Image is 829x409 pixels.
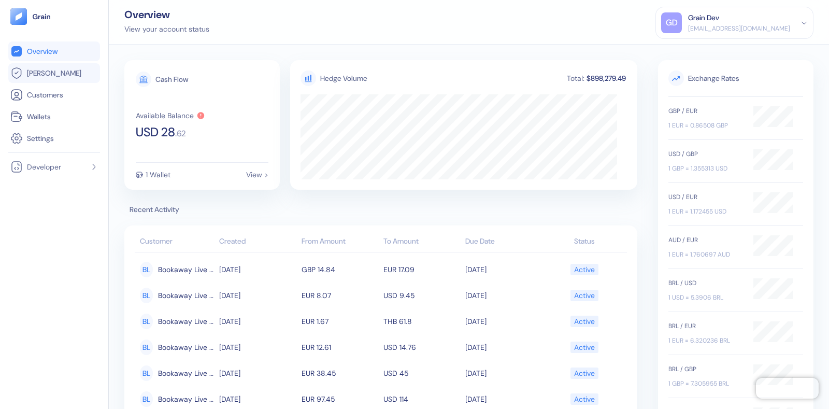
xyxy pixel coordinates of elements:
[320,73,367,84] div: Hedge Volume
[146,171,170,178] div: 1 Wallet
[140,314,153,329] div: BL
[463,334,545,360] td: [DATE]
[158,287,214,304] span: Bookaway Live Customer
[158,364,214,382] span: Bookaway Live Customer
[381,360,463,386] td: USD 45
[10,67,98,79] a: [PERSON_NAME]
[27,162,61,172] span: Developer
[10,8,27,25] img: logo-tablet-V2.svg
[217,257,298,283] td: [DATE]
[299,257,381,283] td: GBP 14.84
[668,235,743,245] div: AUD / EUR
[158,261,214,278] span: Bookaway Live Customer
[381,257,463,283] td: EUR 17.09
[574,364,595,382] div: Active
[27,90,63,100] span: Customers
[10,110,98,123] a: Wallets
[217,232,298,252] th: Created
[668,192,743,202] div: USD / EUR
[688,12,719,23] div: Grain Dev
[688,24,790,33] div: [EMAIL_ADDRESS][DOMAIN_NAME]
[668,293,743,302] div: 1 USD = 5.3906 BRL
[463,232,545,252] th: Due Date
[246,171,268,178] div: View >
[27,133,54,144] span: Settings
[299,232,381,252] th: From Amount
[299,308,381,334] td: EUR 1.67
[299,283,381,308] td: EUR 8.07
[661,12,682,33] div: GD
[135,232,217,252] th: Customer
[574,390,595,408] div: Active
[175,130,186,138] span: . 62
[463,257,545,283] td: [DATE]
[668,336,743,345] div: 1 EUR = 6.320236 BRL
[217,308,298,334] td: [DATE]
[158,313,214,330] span: Bookaway Live Customer
[381,283,463,308] td: USD 9.45
[10,132,98,145] a: Settings
[756,378,819,399] iframe: Chatra live chat
[10,45,98,58] a: Overview
[124,204,637,215] span: Recent Activity
[217,334,298,360] td: [DATE]
[140,365,153,381] div: BL
[463,360,545,386] td: [DATE]
[140,288,153,303] div: BL
[381,308,463,334] td: THB 61.8
[140,262,153,277] div: BL
[381,232,463,252] th: To Amount
[217,283,298,308] td: [DATE]
[668,164,743,173] div: 1 GBP = 1.355313 USD
[155,76,188,83] div: Cash Flow
[585,75,627,82] div: $898,279.49
[463,283,545,308] td: [DATE]
[566,75,585,82] div: Total:
[32,13,51,20] img: logo
[136,126,175,138] span: USD 28
[668,149,743,159] div: USD / GBP
[668,278,743,288] div: BRL / USD
[668,207,743,216] div: 1 EUR = 1.172455 USD
[136,111,205,120] button: Available Balance
[299,334,381,360] td: EUR 12.61
[668,106,743,116] div: GBP / EUR
[10,89,98,101] a: Customers
[668,364,743,374] div: BRL / GBP
[124,24,209,35] div: View your account status
[668,70,803,86] span: Exchange Rates
[548,236,622,247] div: Status
[381,334,463,360] td: USD 14.76
[158,390,214,408] span: Bookaway Live Customer
[27,46,58,57] span: Overview
[158,339,214,356] span: Bookaway Live Customer
[574,287,595,304] div: Active
[574,339,595,356] div: Active
[668,321,743,331] div: BRL / EUR
[668,379,743,388] div: 1 GBP = 7.305955 BRL
[574,261,595,278] div: Active
[124,9,209,20] div: Overview
[463,308,545,334] td: [DATE]
[140,391,153,407] div: BL
[668,121,743,130] div: 1 EUR = 0.86508 GBP
[574,313,595,330] div: Active
[668,250,743,259] div: 1 EUR = 1.760697 AUD
[27,111,51,122] span: Wallets
[140,340,153,355] div: BL
[136,112,194,119] div: Available Balance
[299,360,381,386] td: EUR 38.45
[217,360,298,386] td: [DATE]
[27,68,81,78] span: [PERSON_NAME]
